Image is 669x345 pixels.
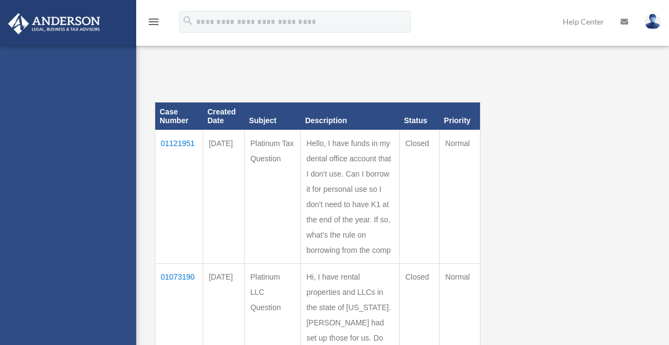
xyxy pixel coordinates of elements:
[440,130,481,264] td: Normal
[155,102,203,130] th: Case Number
[245,102,301,130] th: Subject
[147,15,160,28] i: menu
[182,15,194,27] i: search
[301,130,400,264] td: Hello, I have funds in my dental office account that I don't use. Can I borrow it for personal us...
[147,19,160,28] a: menu
[301,102,400,130] th: Description
[399,102,439,130] th: Status
[399,130,439,264] td: Closed
[155,130,203,264] td: 01121951
[245,130,301,264] td: Platinum Tax Question
[203,130,245,264] td: [DATE]
[440,102,481,130] th: Priority
[644,14,661,29] img: User Pic
[5,13,104,34] img: Anderson Advisors Platinum Portal
[203,102,245,130] th: Created Date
